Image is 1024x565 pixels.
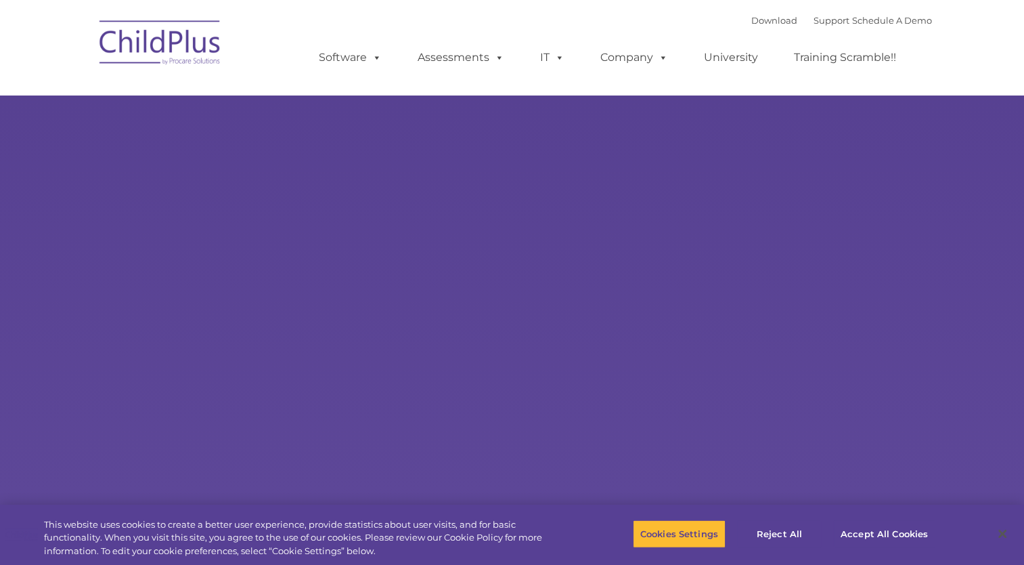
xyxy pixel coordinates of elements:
button: Reject All [737,520,822,548]
a: Software [305,44,395,71]
button: Cookies Settings [633,520,726,548]
a: Support [814,15,849,26]
a: Assessments [404,44,518,71]
a: Training Scramble!! [780,44,910,71]
a: University [690,44,772,71]
a: Company [587,44,682,71]
img: ChildPlus by Procare Solutions [93,11,228,79]
font: | [751,15,932,26]
a: Download [751,15,797,26]
a: Schedule A Demo [852,15,932,26]
button: Close [987,519,1017,549]
button: Accept All Cookies [833,520,935,548]
div: This website uses cookies to create a better user experience, provide statistics about user visit... [44,518,563,558]
a: IT [527,44,578,71]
